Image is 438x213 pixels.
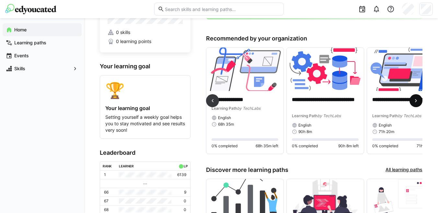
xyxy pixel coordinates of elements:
p: 68 [104,207,109,212]
h4: Your learning goal [105,105,185,111]
div: Learner [119,164,134,168]
div: LP [184,164,188,168]
a: 0 skills [108,29,183,36]
h3: Discover more learning paths [206,166,288,174]
p: 0 [184,207,186,212]
span: by TechLabs [237,106,260,111]
span: 68h 35m left [256,143,278,149]
span: 71h 20m [379,129,394,134]
input: Search skills and learning paths… [164,6,280,12]
span: 90h 8m left [338,143,359,149]
p: 0 [184,198,186,204]
span: 0% completed [292,143,318,149]
span: 0% completed [212,143,237,149]
p: 67 [104,198,109,204]
p: 9 [184,190,186,195]
p: 1 [104,172,106,177]
span: by TechLabs [317,113,341,118]
div: Rank [103,164,112,168]
span: 0% completed [372,143,398,149]
h3: Leaderboard [100,149,190,156]
p: 66 [104,190,109,195]
span: English [379,123,392,128]
span: by TechLabs [398,113,421,118]
span: 90h 8m [298,129,312,134]
span: Learning Path [372,113,398,118]
div: 🏆 [105,81,185,100]
span: English [298,123,311,128]
h3: Recommended by your organization [206,35,422,42]
span: 68h 35m [218,122,234,127]
p: 6139 [177,172,186,177]
span: 0 skills [116,29,130,36]
span: Learning Path [212,106,237,111]
p: Setting yourself a weekly goal helps you to stay motivated and see results very soon! [105,114,185,133]
img: image [206,48,283,91]
span: Learning Path [292,113,317,118]
img: image [287,48,364,91]
span: 0 learning points [116,38,151,45]
span: English [218,115,231,120]
h3: Your learning goal [100,63,190,70]
a: All learning paths [386,166,422,174]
